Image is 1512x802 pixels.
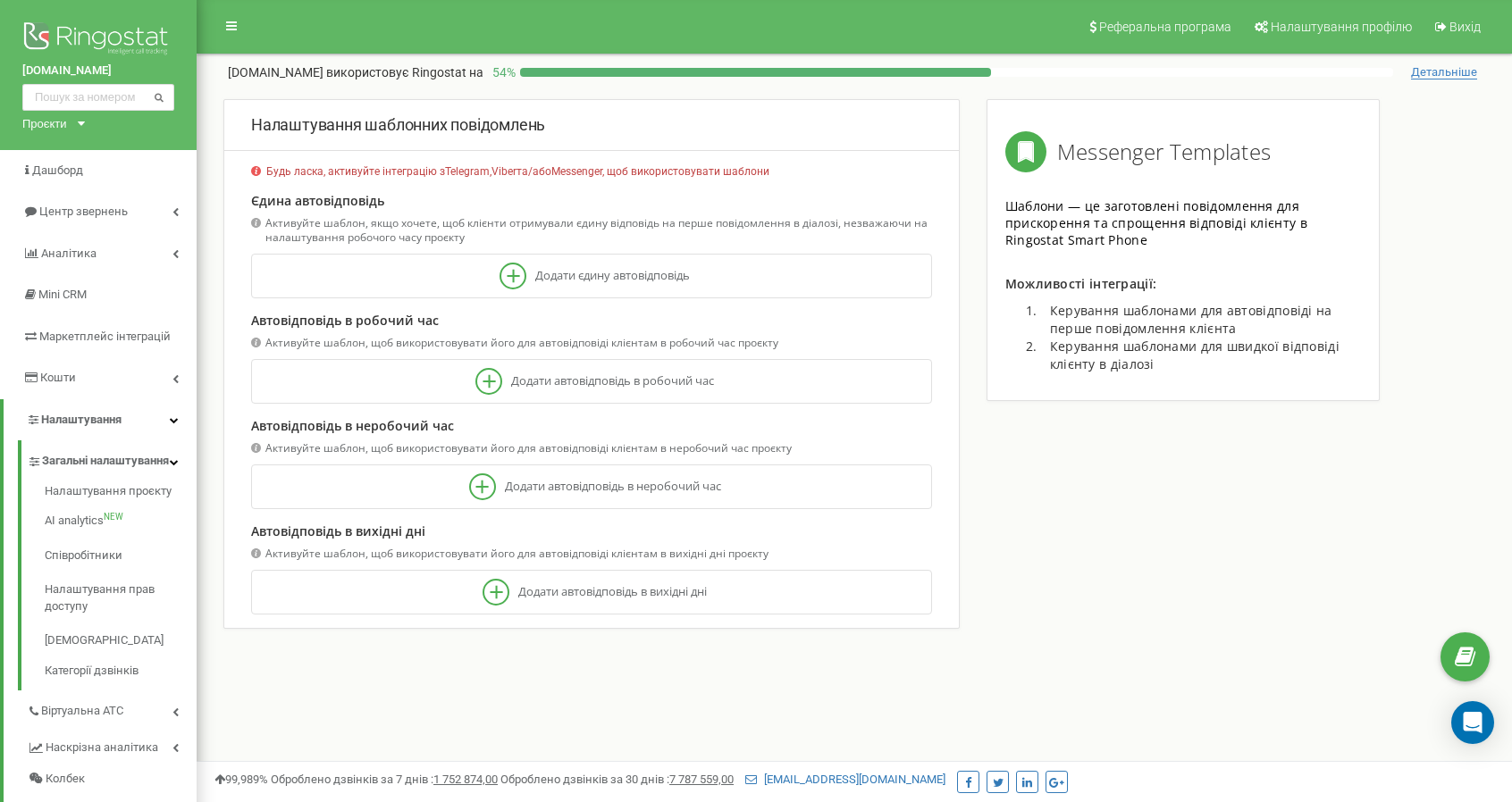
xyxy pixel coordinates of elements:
span: , щоб використовувати шаблони [602,165,769,178]
span: Єдина автовідповідь [251,192,384,209]
span: Детальніше [1411,65,1477,79]
span: Активуйте шаблон, щоб використовувати його для автовідповіді клієнтам в неробочий час проєкту [265,440,792,455]
a: Колбек [27,764,197,795]
span: Mini CRM [38,288,87,301]
span: Вихід [1449,20,1481,34]
p: [DOMAIN_NAME] [228,63,483,81]
a: Співробітники [45,539,197,573]
p: 54 % [483,63,520,81]
span: Будь ласка, активуйте інтеграцію з [266,165,445,178]
span: 99,989% [214,773,268,786]
span: Оброблено дзвінків за 30 днів : [500,773,734,786]
span: Керування шаблонами для автовідповіді на перше повідомлення клієнта [1050,302,1332,337]
span: Керування шаблонами для швидкої відповіді клієнту в діалозі [1050,338,1340,372]
span: Оброблено дзвінків за 7 днів : [271,773,498,786]
span: Активуйте шаблон, щоб використовувати його для автовідповіді клієнтам в робочий час проєкту [265,335,778,350]
span: Наскрізна аналітика [46,739,158,756]
a: Категорії дзвінків [45,658,197,680]
span: Загальні налаштування [42,453,169,470]
span: Шаблони — це заготовлені повідомлення для прискорення та спрощення відповіді клієнту в Ringostat ... [1005,197,1307,248]
span: Можливості інтеграції: [1005,275,1157,292]
span: Налаштування шаблонних повідомлень [251,115,545,134]
input: Пошук за номером [22,84,174,111]
div: Проєкти [22,115,67,132]
h2: Messenger Templates [1057,131,1272,172]
span: Колбек [46,771,85,788]
span: Реферальна програма [1099,20,1231,34]
a: Загальні налаштування [27,440,197,477]
span: Автовідповідь в вихідні дні [251,522,425,539]
div: Open Intercom Messenger [1451,701,1494,744]
span: Активуйте шаблон, щоб використовувати його для автовідповіді клієнтам в вихідні дні проєкту [265,546,769,561]
span: Віртуальна АТС [41,703,123,720]
a: Telegram, [445,165,491,178]
span: Автовідповідь в робочий час [251,312,439,329]
span: Маркетплейс інтеграцій [39,330,171,343]
a: [DEMOGRAPHIC_DATA] [45,623,197,658]
span: Додати єдину автовідповідь [535,267,690,283]
span: Налаштування профілю [1271,20,1412,34]
span: Центр звернень [39,205,128,218]
a: Налаштування [4,399,197,441]
span: Додати автовідповідь в робочий час [511,372,714,388]
a: Налаштування проєкту [45,483,197,505]
span: та/або [517,165,551,178]
a: AI analyticsNEW [45,504,197,539]
u: 7 787 559,00 [669,773,734,786]
span: Налаштування [41,413,122,426]
span: Додати автовідповідь в неробочий час [505,478,721,494]
span: Кошти [40,371,76,384]
a: [DOMAIN_NAME] [22,63,174,79]
a: Наскрізна аналітика [27,727,197,764]
u: 1 752 874,00 [433,773,498,786]
span: Аналiтика [41,246,97,260]
span: Активуйте шаблон, якщо хочете, щоб клієнти отримували єдину відповідь на перше повідомлення в діа... [265,215,928,245]
span: Автовідповідь в неробочий час [251,417,454,434]
a: Viber [491,165,517,178]
a: [EMAIL_ADDRESS][DOMAIN_NAME] [745,773,945,786]
a: Налаштування прав доступу [45,572,197,623]
span: Додати автовідповідь в вихідні дні [518,583,707,599]
span: використовує Ringostat на [326,65,483,79]
a: Віртуальна АТС [27,690,197,727]
a: Messenger [551,165,602,178]
img: Ringostat logo [22,18,174,63]
span: Дашборд [32,163,83,177]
